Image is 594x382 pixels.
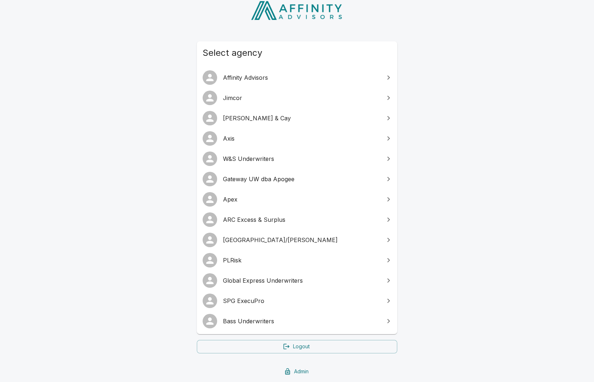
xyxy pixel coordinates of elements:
[197,270,397,291] a: Global Express Underwriters
[197,88,397,108] a: Jimcor
[197,291,397,311] a: SPG ExecuPro
[197,149,397,169] a: W&S Underwriters
[223,195,380,204] span: Apex
[223,215,380,224] span: ARC Excess & Surplus
[223,154,380,163] span: W&S Underwriters
[223,296,380,305] span: SPG ExecuPro
[223,236,380,244] span: [GEOGRAPHIC_DATA]/[PERSON_NAME]
[223,134,380,143] span: Axis
[223,317,380,325] span: Bass Underwriters
[197,108,397,128] a: [PERSON_NAME] & Cay
[223,256,380,265] span: PLRisk
[197,340,397,353] a: Logout
[197,365,397,378] a: Admin
[197,311,397,331] a: Bass Underwriters
[197,169,397,189] a: Gateway UW dba Apogee
[197,128,397,149] a: Axis
[223,276,380,285] span: Global Express Underwriters
[197,250,397,270] a: PLRisk
[203,47,391,59] span: Select agency
[197,230,397,250] a: [GEOGRAPHIC_DATA]/[PERSON_NAME]
[197,189,397,209] a: Apex
[223,94,380,102] span: Jimcor
[223,175,380,183] span: Gateway UW dba Apogee
[197,209,397,230] a: ARC Excess & Surplus
[223,114,380,123] span: [PERSON_NAME] & Cay
[197,67,397,88] a: Affinity Advisors
[223,73,380,82] span: Affinity Advisors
